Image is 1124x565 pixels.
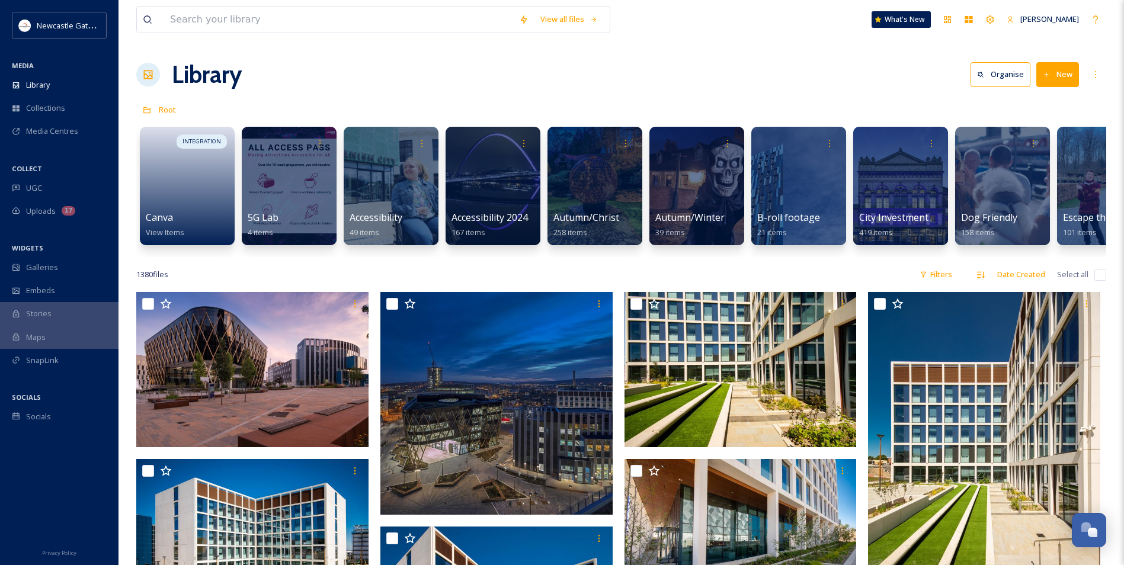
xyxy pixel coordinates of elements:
span: UGC [26,182,42,194]
span: Autumn/Winter Partner Submissions 2025 [655,211,844,224]
span: 39 items [655,227,685,237]
span: MEDIA [12,61,34,70]
a: 5G Lab4 items [248,212,278,237]
span: Galleries [26,262,58,273]
span: 258 items [553,227,587,237]
span: Dog Friendly [961,211,1017,224]
span: SOCIALS [12,393,41,402]
span: Library [26,79,50,91]
a: Accessibility 2024167 items [451,212,528,237]
div: Filters [914,263,958,286]
a: Privacy Policy [42,545,76,559]
span: Root [159,104,176,115]
img: NICD and FDC - Credit Gillespies.jpg [136,292,369,447]
a: What's New [872,11,931,28]
span: WIDGETS [12,243,43,252]
button: New [1036,62,1079,86]
span: Accessibility [350,211,402,224]
span: Canva [146,211,173,224]
a: Autumn/Winter Partner Submissions 202539 items [655,212,844,237]
a: Autumn/Christmas Campaign 25258 items [553,212,698,237]
div: Date Created [991,263,1051,286]
span: [PERSON_NAME] [1020,14,1079,24]
img: Helix 090120200 - Credit Graeme Peacock.jpg [380,292,613,515]
a: View all files [534,8,604,31]
span: Media Centres [26,126,78,137]
span: Accessibility 2024 [451,211,528,224]
span: Select all [1057,269,1088,280]
span: 1380 file s [136,269,168,280]
span: View Items [146,227,184,237]
span: 101 items [1063,227,1097,237]
span: Embeds [26,285,55,296]
span: 158 items [961,227,995,237]
a: INTEGRATIONCanvaView Items [136,121,238,245]
span: 49 items [350,227,379,237]
input: Search your library [164,7,513,33]
span: Autumn/Christmas Campaign 25 [553,211,698,224]
span: Newcastle Gateshead Initiative [37,20,146,31]
img: KIER-BIO-3971.jpg [625,292,857,447]
a: [PERSON_NAME] [1001,8,1085,31]
span: 4 items [248,227,273,237]
span: INTEGRATION [182,137,221,146]
a: Library [172,57,242,92]
span: Socials [26,411,51,422]
span: Privacy Policy [42,549,76,557]
span: 419 items [859,227,893,237]
span: B-roll footage [757,211,820,224]
span: Collections [26,102,65,114]
img: DqD9wEUd_400x400.jpg [19,20,31,31]
button: Organise [971,62,1030,86]
a: Dog Friendly158 items [961,212,1017,237]
span: City Investment Images [859,211,963,224]
div: 17 [62,206,75,216]
span: 5G Lab [248,211,278,224]
a: Accessibility49 items [350,212,402,237]
a: Root [159,102,176,117]
span: Uploads [26,206,56,217]
span: Stories [26,308,52,319]
span: COLLECT [12,164,42,173]
button: Open Chat [1072,513,1106,547]
span: Maps [26,332,46,343]
a: B-roll footage21 items [757,212,820,237]
span: SnapLink [26,355,59,366]
a: City Investment Images419 items [859,212,963,237]
span: 167 items [451,227,485,237]
span: 21 items [757,227,787,237]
